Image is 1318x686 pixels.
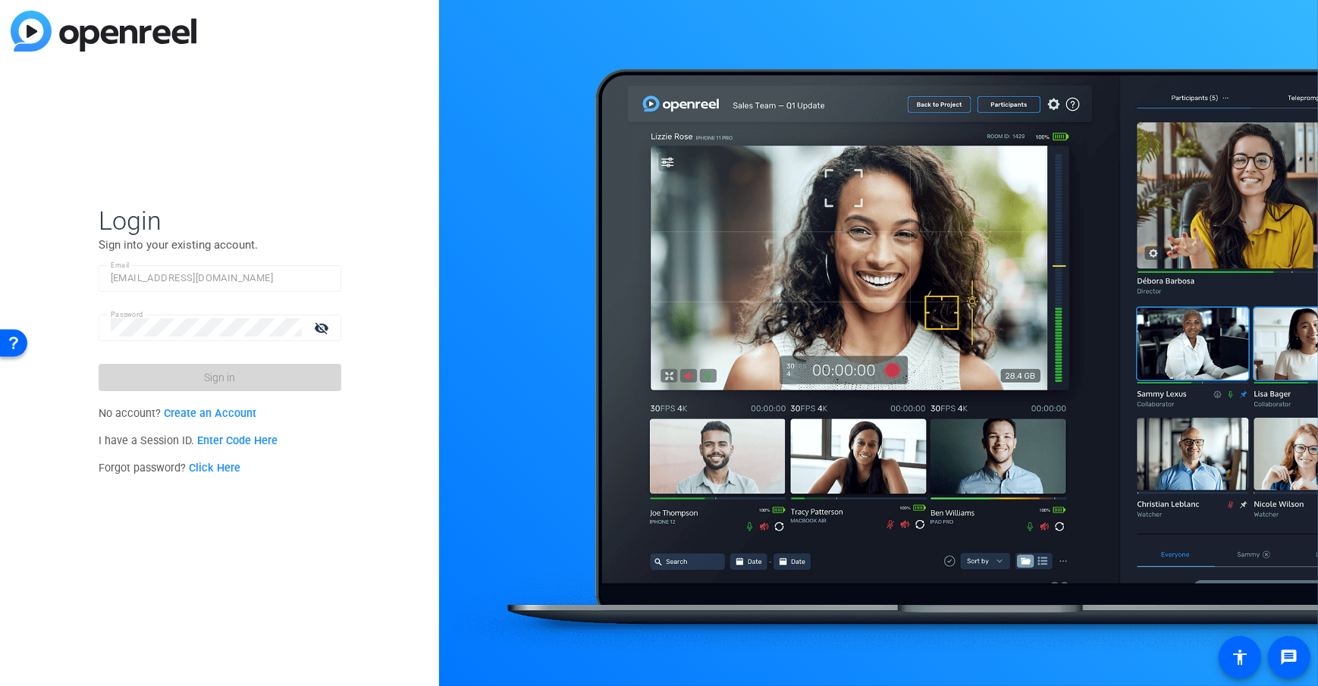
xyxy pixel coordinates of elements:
[189,462,240,475] a: Click Here
[164,407,256,420] a: Create an Account
[111,262,130,270] mat-label: Email
[99,205,341,236] span: Login
[305,317,341,339] mat-icon: visibility_off
[11,11,196,52] img: blue-gradient.svg
[197,434,278,447] a: Enter Code Here
[99,407,257,420] span: No account?
[99,434,278,447] span: I have a Session ID.
[1280,648,1298,666] mat-icon: message
[111,311,143,319] mat-label: Password
[111,269,329,287] input: Enter Email Address
[99,236,341,253] p: Sign into your existing account.
[99,462,241,475] span: Forgot password?
[1231,648,1249,666] mat-icon: accessibility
